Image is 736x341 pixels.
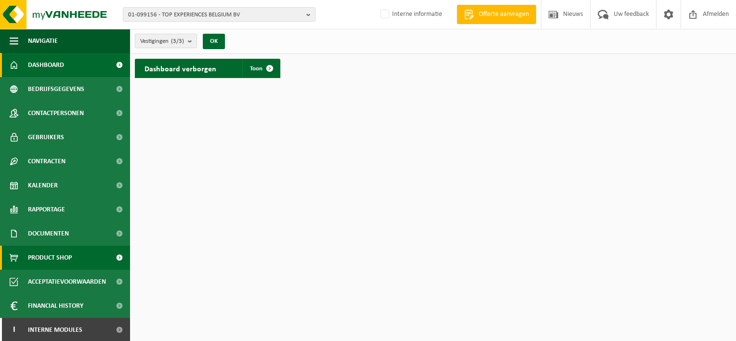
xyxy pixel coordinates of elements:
[28,173,58,197] span: Kalender
[28,294,83,318] span: Financial History
[379,7,442,22] label: Interne informatie
[457,5,536,24] a: Offerte aanvragen
[203,34,225,49] button: OK
[28,101,84,125] span: Contactpersonen
[28,125,64,149] span: Gebruikers
[28,197,65,222] span: Rapportage
[128,8,302,22] span: 01-099156 - TOP EXPERIENCES BELGIUM BV
[28,29,58,53] span: Navigatie
[123,7,315,22] button: 01-099156 - TOP EXPERIENCES BELGIUM BV
[250,66,263,72] span: Toon
[242,59,279,78] a: Toon
[171,38,184,44] count: (3/3)
[28,246,72,270] span: Product Shop
[28,270,106,294] span: Acceptatievoorwaarden
[135,59,226,78] h2: Dashboard verborgen
[476,10,531,19] span: Offerte aanvragen
[28,77,84,101] span: Bedrijfsgegevens
[28,149,66,173] span: Contracten
[135,34,197,48] button: Vestigingen(3/3)
[28,53,64,77] span: Dashboard
[28,222,69,246] span: Documenten
[140,34,184,49] span: Vestigingen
